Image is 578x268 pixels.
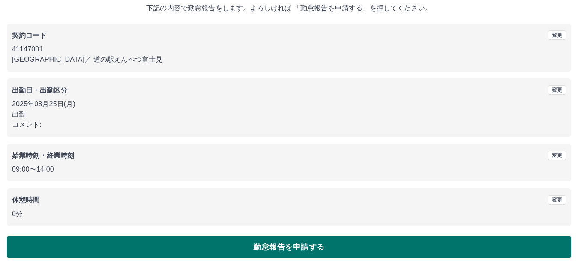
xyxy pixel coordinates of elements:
button: 勤怠報告を申請する [7,236,571,258]
p: [GEOGRAPHIC_DATA] ／ 道の駅えんべつ富士見 [12,54,566,65]
button: 変更 [548,85,566,95]
p: 09:00 〜 14:00 [12,164,566,175]
p: 2025年08月25日(月) [12,99,566,109]
button: 変更 [548,30,566,40]
p: 出勤 [12,109,566,120]
p: コメント: [12,120,566,130]
b: 休憩時間 [12,196,40,204]
b: 出勤日・出勤区分 [12,87,67,94]
button: 変更 [548,195,566,205]
p: 0分 [12,209,566,219]
p: 41147001 [12,44,566,54]
button: 変更 [548,151,566,160]
p: 下記の内容で勤怠報告をします。よろしければ 「勤怠報告を申請する」を押してください。 [7,3,571,13]
b: 契約コード [12,32,47,39]
b: 始業時刻・終業時刻 [12,152,74,159]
